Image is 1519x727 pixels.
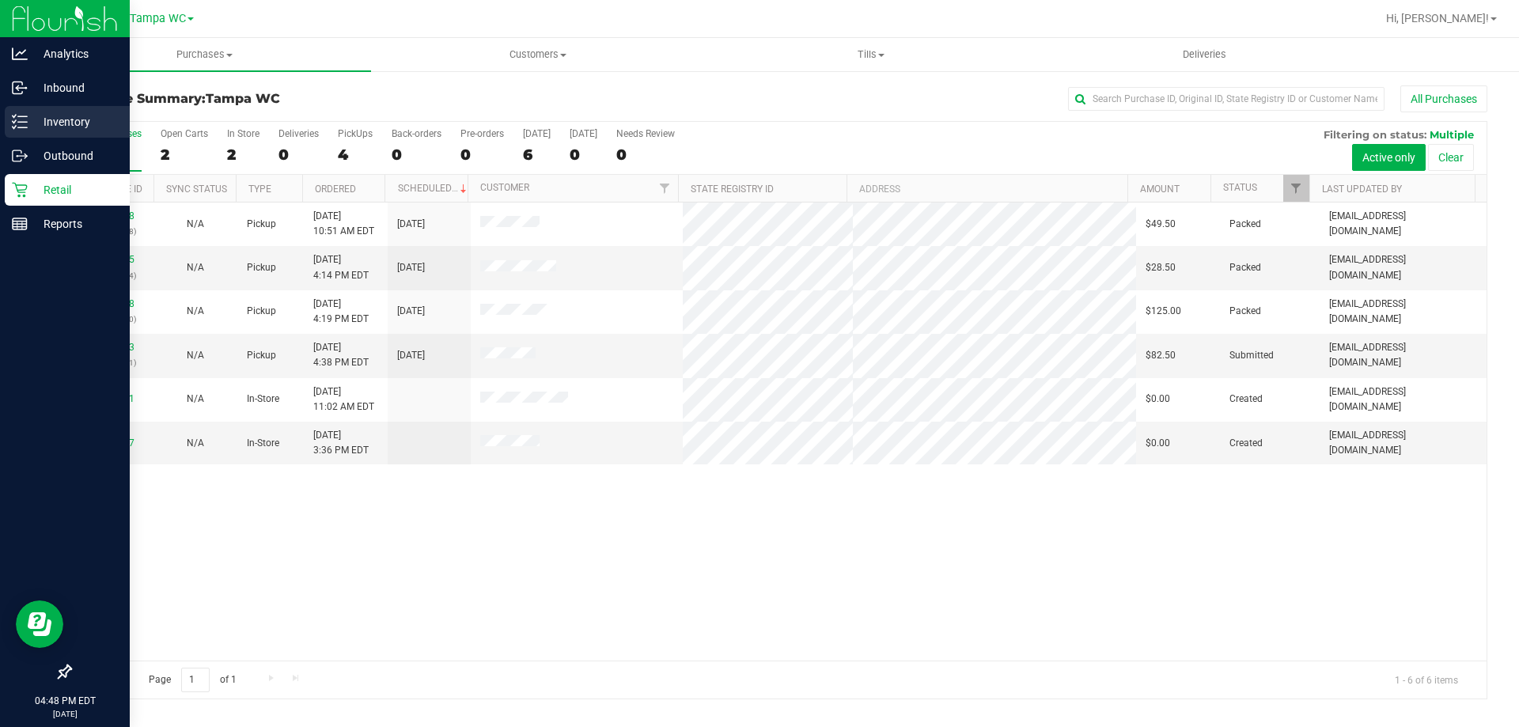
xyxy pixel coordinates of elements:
span: Pickup [247,260,276,275]
span: 1 - 6 of 6 items [1382,668,1471,691]
button: Active only [1352,144,1426,171]
p: Analytics [28,44,123,63]
a: Scheduled [398,183,470,194]
div: Open Carts [161,128,208,139]
button: Clear [1428,144,1474,171]
a: Purchases [38,38,371,71]
span: [DATE] [397,217,425,232]
span: Page of 1 [135,668,249,692]
iframe: Resource center [16,600,63,648]
p: Inventory [28,112,123,131]
span: [DATE] 10:51 AM EDT [313,209,374,239]
a: State Registry ID [691,184,774,195]
div: In Store [227,128,259,139]
div: 2 [227,146,259,164]
span: [EMAIL_ADDRESS][DOMAIN_NAME] [1329,428,1477,458]
span: Packed [1229,217,1261,232]
span: $49.50 [1146,217,1176,232]
span: Tills [705,47,1036,62]
span: [DATE] 3:36 PM EDT [313,428,369,458]
span: Pickup [247,348,276,363]
span: $125.00 [1146,304,1181,319]
span: Pickup [247,217,276,232]
span: [DATE] 4:38 PM EDT [313,340,369,370]
div: [DATE] [570,128,597,139]
span: Deliveries [1161,47,1248,62]
a: Type [248,184,271,195]
div: Back-orders [392,128,441,139]
p: 04:48 PM EDT [7,694,123,708]
inline-svg: Inventory [12,114,28,130]
p: Reports [28,214,123,233]
div: Deliveries [278,128,319,139]
span: [DATE] 4:19 PM EDT [313,297,369,327]
a: Tills [704,38,1037,71]
th: Address [847,175,1127,203]
div: [DATE] [523,128,551,139]
div: 2 [161,146,208,164]
span: [DATE] [397,348,425,363]
div: 0 [278,146,319,164]
div: 4 [338,146,373,164]
span: $0.00 [1146,392,1170,407]
span: [EMAIL_ADDRESS][DOMAIN_NAME] [1329,209,1477,239]
span: In-Store [247,392,279,407]
div: Needs Review [616,128,675,139]
p: Retail [28,180,123,199]
input: 1 [181,668,210,692]
button: N/A [187,436,204,451]
button: N/A [187,304,204,319]
span: Multiple [1430,128,1474,141]
span: [DATE] [397,260,425,275]
div: PickUps [338,128,373,139]
a: Ordered [315,184,356,195]
a: Customer [480,182,529,193]
span: $0.00 [1146,436,1170,451]
span: [EMAIL_ADDRESS][DOMAIN_NAME] [1329,384,1477,415]
p: Outbound [28,146,123,165]
span: Customers [372,47,703,62]
span: [EMAIL_ADDRESS][DOMAIN_NAME] [1329,252,1477,282]
span: Not Applicable [187,350,204,361]
a: 11985438 [90,298,134,309]
input: Search Purchase ID, Original ID, State Registry ID or Customer Name... [1068,87,1385,111]
button: N/A [187,392,204,407]
a: Customers [371,38,704,71]
span: [EMAIL_ADDRESS][DOMAIN_NAME] [1329,340,1477,370]
span: Tampa WC [130,12,186,25]
span: Hi, [PERSON_NAME]! [1386,12,1489,25]
a: 11985257 [90,437,134,449]
button: N/A [187,217,204,232]
div: 0 [570,146,597,164]
div: Pre-orders [460,128,504,139]
inline-svg: Analytics [12,46,28,62]
span: [DATE] 11:02 AM EDT [313,384,374,415]
span: Submitted [1229,348,1274,363]
h3: Purchase Summary: [70,92,542,106]
a: Amount [1140,184,1180,195]
span: Packed [1229,304,1261,319]
span: Not Applicable [187,305,204,316]
span: Not Applicable [187,393,204,404]
a: Deliveries [1038,38,1371,71]
span: Filtering on status: [1324,128,1426,141]
span: Not Applicable [187,218,204,229]
a: Last Updated By [1322,184,1402,195]
inline-svg: Retail [12,182,28,198]
span: [DATE] [397,304,425,319]
a: 11985613 [90,342,134,353]
a: Sync Status [166,184,227,195]
span: $82.50 [1146,348,1176,363]
span: Purchases [38,47,371,62]
span: $28.50 [1146,260,1176,275]
a: 11983441 [90,393,134,404]
inline-svg: Reports [12,216,28,232]
inline-svg: Inbound [12,80,28,96]
span: Created [1229,392,1263,407]
div: 0 [460,146,504,164]
div: 0 [616,146,675,164]
a: Status [1223,182,1257,193]
span: Pickup [247,304,276,319]
span: [EMAIL_ADDRESS][DOMAIN_NAME] [1329,297,1477,327]
button: All Purchases [1400,85,1487,112]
